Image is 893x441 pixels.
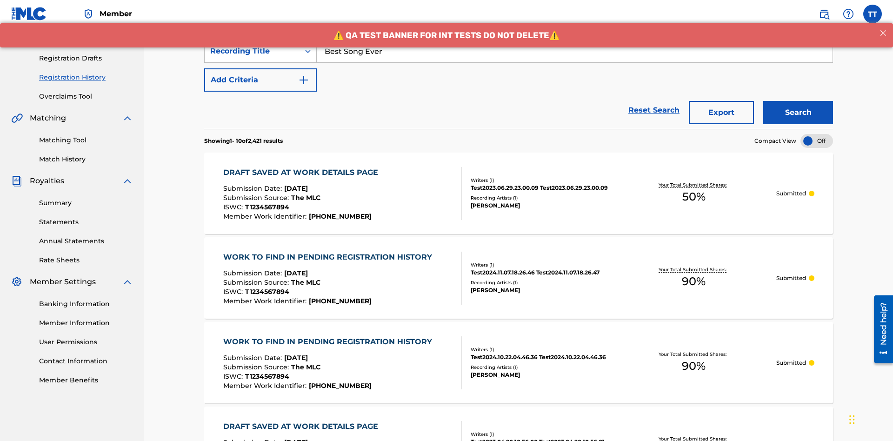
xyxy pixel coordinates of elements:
[223,372,245,381] span: ISWC :
[223,278,291,287] span: Submission Source :
[223,336,437,347] div: WORK TO FIND IN PENDING REGISTRATION HISTORY
[659,181,729,188] p: Your Total Submitted Shares:
[284,269,308,277] span: [DATE]
[624,100,684,120] a: Reset Search
[309,212,372,220] span: [PHONE_NUMBER]
[39,236,133,246] a: Annual Statements
[39,154,133,164] a: Match History
[223,269,284,277] span: Submission Date :
[867,292,893,368] iframe: Resource Center
[471,431,611,438] div: Writers ( 1 )
[11,113,23,124] img: Matching
[39,299,133,309] a: Banking Information
[223,363,291,371] span: Submission Source :
[849,406,855,434] div: Drag
[39,356,133,366] a: Contact Information
[223,252,437,263] div: WORK TO FIND IN PENDING REGISTRATION HISTORY
[204,68,317,92] button: Add Criteria
[223,354,284,362] span: Submission Date :
[284,354,308,362] span: [DATE]
[843,8,854,20] img: help
[815,5,833,23] a: Public Search
[471,261,611,268] div: Writers ( 1 )
[223,297,309,305] span: Member Work Identifier :
[39,135,133,145] a: Matching Tool
[863,5,882,23] div: User Menu
[223,203,245,211] span: ISWC :
[122,113,133,124] img: expand
[471,268,611,277] div: Test2024.11.07.18.26.46 Test2024.11.07.18.26.47
[204,322,833,403] a: WORK TO FIND IN PENDING REGISTRATION HISTORYSubmission Date:[DATE]Submission Source:The MLCISWC:T...
[223,184,284,193] span: Submission Date :
[471,184,611,192] div: Test2023.06.29.23.00.09 Test2023.06.29.23.00.09
[39,73,133,82] a: Registration History
[39,198,133,208] a: Summary
[223,167,383,178] div: DRAFT SAVED AT WORK DETAILS PAGE
[333,7,560,17] span: ⚠️ QA TEST BANNER FOR INT TESTS DO NOT DELETE⚠️
[204,40,833,129] form: Search Form
[776,359,806,367] p: Submitted
[11,7,47,20] img: MLC Logo
[298,74,309,86] img: 9d2ae6d4665cec9f34b9.svg
[776,274,806,282] p: Submitted
[245,372,289,381] span: T1234567894
[122,276,133,287] img: expand
[471,353,611,361] div: Test2024.10.22.04.46.36 Test2024.10.22.04.46.36
[39,375,133,385] a: Member Benefits
[223,421,383,432] div: DRAFT SAVED AT WORK DETAILS PAGE
[30,113,66,124] span: Matching
[471,286,611,294] div: [PERSON_NAME]
[291,363,320,371] span: The MLC
[846,396,893,441] iframe: Chat Widget
[471,279,611,286] div: Recording Artists ( 1 )
[284,184,308,193] span: [DATE]
[83,8,94,20] img: Top Rightsholder
[291,194,320,202] span: The MLC
[204,153,833,234] a: DRAFT SAVED AT WORK DETAILS PAGESubmission Date:[DATE]Submission Source:The MLCISWC:T1234567894Me...
[291,278,320,287] span: The MLC
[754,137,796,145] span: Compact View
[30,276,96,287] span: Member Settings
[471,364,611,371] div: Recording Artists ( 1 )
[30,175,64,187] span: Royalties
[210,46,294,57] div: Recording Title
[682,358,706,374] span: 90 %
[39,337,133,347] a: User Permissions
[682,273,706,290] span: 90 %
[100,8,132,19] span: Member
[223,287,245,296] span: ISWC :
[39,318,133,328] a: Member Information
[471,201,611,210] div: [PERSON_NAME]
[471,346,611,353] div: Writers ( 1 )
[39,217,133,227] a: Statements
[763,101,833,124] button: Search
[39,53,133,63] a: Registration Drafts
[659,351,729,358] p: Your Total Submitted Shares:
[471,177,611,184] div: Writers ( 1 )
[204,237,833,319] a: WORK TO FIND IN PENDING REGISTRATION HISTORYSubmission Date:[DATE]Submission Source:The MLCISWC:T...
[309,381,372,390] span: [PHONE_NUMBER]
[223,212,309,220] span: Member Work Identifier :
[682,188,706,205] span: 50 %
[776,189,806,198] p: Submitted
[309,297,372,305] span: [PHONE_NUMBER]
[122,175,133,187] img: expand
[39,255,133,265] a: Rate Sheets
[223,381,309,390] span: Member Work Identifier :
[689,101,754,124] button: Export
[11,175,22,187] img: Royalties
[245,203,289,211] span: T1234567894
[204,137,283,145] p: Showing 1 - 10 of 2,421 results
[245,287,289,296] span: T1234567894
[819,8,830,20] img: search
[839,5,858,23] div: Help
[659,266,729,273] p: Your Total Submitted Shares:
[223,194,291,202] span: Submission Source :
[11,276,22,287] img: Member Settings
[39,92,133,101] a: Overclaims Tool
[471,194,611,201] div: Recording Artists ( 1 )
[471,371,611,379] div: [PERSON_NAME]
